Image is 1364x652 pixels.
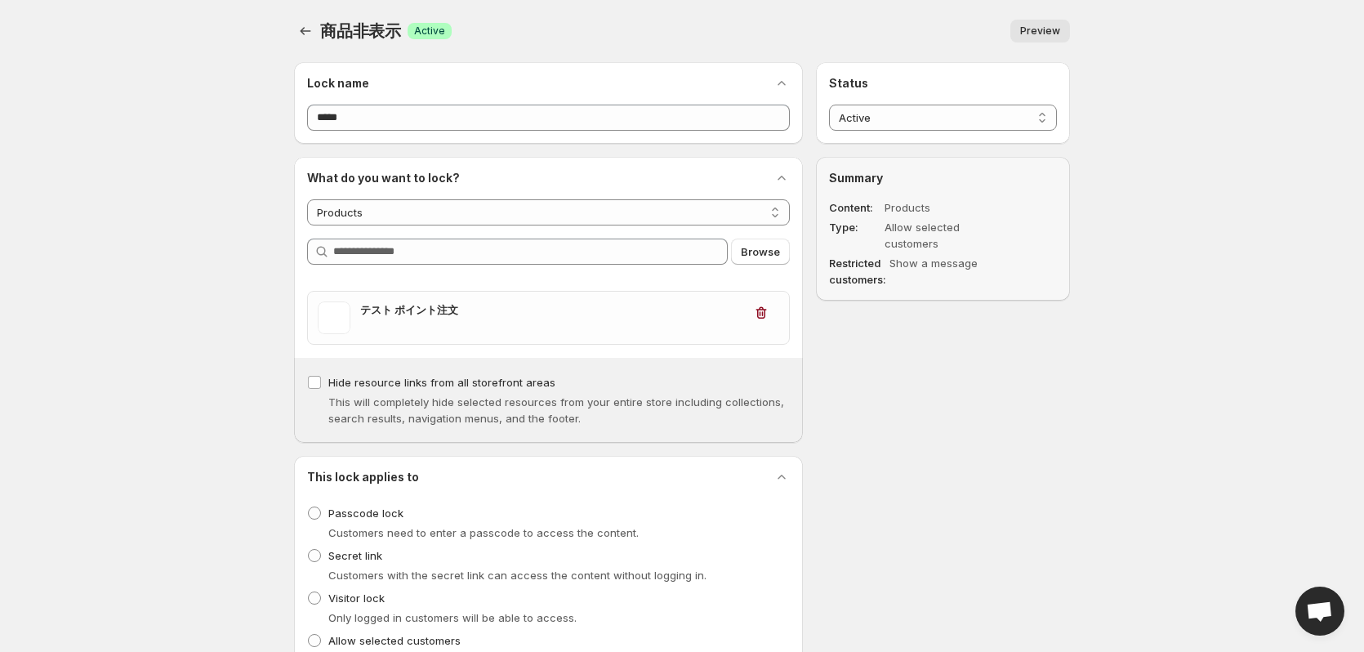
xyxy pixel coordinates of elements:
[1020,25,1060,38] span: Preview
[1010,20,1070,42] button: Preview
[360,301,743,318] h3: テスト ポイント注文
[885,219,1010,252] dd: Allow selected customers
[885,199,1010,216] dd: Products
[328,526,639,539] span: Customers need to enter a passcode to access the content.
[328,395,784,425] span: This will completely hide selected resources from your entire store including collections, search...
[307,170,460,186] h2: What do you want to lock?
[829,75,1057,92] h2: Status
[328,634,461,647] span: Allow selected customers
[307,469,419,485] h2: This lock applies to
[328,376,555,389] span: Hide resource links from all storefront areas
[889,255,1015,288] dd: Show a message
[328,592,385,605] span: Visitor lock
[328,611,577,624] span: Only logged in customers will be able to access.
[294,20,317,42] button: Back
[829,199,881,216] dt: Content :
[307,75,369,92] h2: Lock name
[829,170,1057,186] h2: Summary
[741,243,780,260] span: Browse
[1295,587,1344,636] div: Open chat
[328,507,403,520] span: Passcode lock
[829,255,886,288] dt: Restricted customers:
[731,239,790,265] button: Browse
[829,219,881,252] dt: Type :
[414,25,445,38] span: Active
[320,21,401,41] span: 商品非表示
[328,569,707,582] span: Customers with the secret link can access the content without logging in.
[328,549,382,562] span: Secret link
